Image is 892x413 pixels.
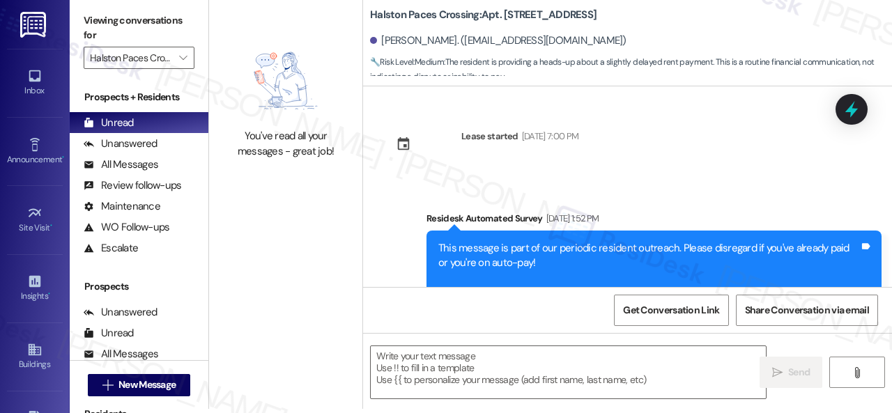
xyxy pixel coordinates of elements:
[370,33,626,48] div: [PERSON_NAME]. ([EMAIL_ADDRESS][DOMAIN_NAME])
[70,90,208,104] div: Prospects + Residents
[84,178,181,193] div: Review follow-ups
[84,326,134,341] div: Unread
[84,241,138,256] div: Escalate
[84,347,158,361] div: All Messages
[7,338,63,375] a: Buildings
[84,157,158,172] div: All Messages
[70,279,208,294] div: Prospects
[788,365,810,380] span: Send
[20,12,49,38] img: ResiDesk Logo
[623,303,719,318] span: Get Conversation Link
[88,374,191,396] button: New Message
[543,211,599,226] div: [DATE] 1:52 PM
[7,64,63,102] a: Inbox
[736,295,878,326] button: Share Conversation via email
[370,56,444,68] strong: 🔧 Risk Level: Medium
[84,10,194,47] label: Viewing conversations for
[84,199,160,214] div: Maintenance
[438,241,859,331] div: This message is part of our periodic resident outreach. Please disregard if you've already paid o...
[50,221,52,231] span: •
[7,201,63,239] a: Site Visit •
[370,55,892,85] span: : The resident is providing a heads-up about a slightly delayed rent payment. This is a routine f...
[48,289,50,299] span: •
[84,305,157,320] div: Unanswered
[518,129,579,143] div: [DATE] 7:00 PM
[62,153,64,162] span: •
[760,357,822,388] button: Send
[852,367,862,378] i: 
[84,137,157,151] div: Unanswered
[224,129,347,159] div: You've read all your messages - great job!
[772,367,783,378] i: 
[179,52,187,63] i: 
[84,116,134,130] div: Unread
[370,8,597,22] b: Halston Paces Crossing: Apt. [STREET_ADDRESS]
[614,295,728,326] button: Get Conversation Link
[102,380,113,391] i: 
[90,47,172,69] input: All communities
[7,270,63,307] a: Insights •
[426,211,882,231] div: Residesk Automated Survey
[461,129,518,143] div: Lease started
[231,40,341,123] img: empty-state
[745,303,869,318] span: Share Conversation via email
[84,220,169,235] div: WO Follow-ups
[118,377,176,392] span: New Message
